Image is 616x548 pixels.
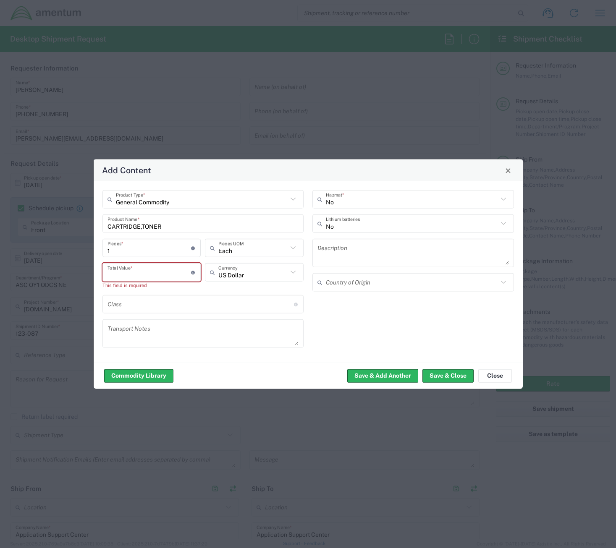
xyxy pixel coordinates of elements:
h4: Add Content [102,164,151,176]
button: Save & Add Another [347,369,418,382]
button: Commodity Library [104,369,173,382]
button: Close [478,369,512,382]
div: This field is required [102,282,201,289]
button: Close [502,164,514,176]
button: Save & Close [422,369,474,382]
